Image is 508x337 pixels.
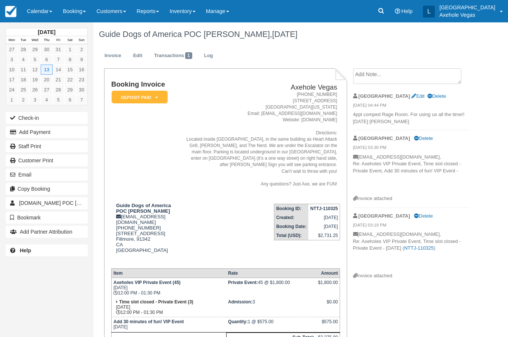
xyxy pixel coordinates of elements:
p: Axehole Vegas [439,11,495,19]
a: [DOMAIN_NAME] POC [PERSON_NAME] [6,197,88,209]
td: [DATE] [308,222,340,231]
a: 11 [18,65,29,75]
a: 5 [53,95,64,105]
a: NTTJ-110325 [404,245,434,251]
h1: Guide Dogs of America POC [PERSON_NAME], [99,30,469,39]
em: [DATE] 03:19 PM [353,222,469,230]
span: Help [402,8,413,14]
a: 2 [76,44,87,54]
td: $2,731.25 [308,231,340,240]
a: 16 [76,65,87,75]
a: 28 [18,44,29,54]
a: 26 [29,85,41,95]
a: 3 [6,54,18,65]
a: 29 [29,44,41,54]
a: 6 [41,54,52,65]
button: Copy Booking [6,183,88,195]
a: 13 [41,65,52,75]
strong: Add 30 minutes of fun! VIP Event [113,319,184,324]
em: [DATE] 03:30 PM [353,144,469,153]
th: Item [111,269,226,278]
div: $575.00 [318,319,338,330]
a: Customer Print [6,155,88,166]
th: Total (USD): [274,231,308,240]
button: Email [6,169,88,181]
a: 15 [64,65,76,75]
td: 1 @ $575.00 [226,317,316,333]
i: Help [395,9,400,14]
a: 18 [18,75,29,85]
a: 31 [53,44,64,54]
div: $1,800.00 [318,280,338,291]
strong: NTTJ-110325 [310,206,338,211]
a: Delete [414,135,433,141]
em: [DATE] 04:44 PM [353,102,469,110]
th: Created: [274,213,308,222]
a: 12 [29,65,41,75]
th: Amount [316,269,340,278]
strong: Guide Dogs of America POC [PERSON_NAME] [116,203,171,214]
a: 7 [76,95,87,105]
th: Thu [41,36,52,44]
p: [EMAIL_ADDRESS][DOMAIN_NAME], Re: Axeholes VIP Private Event, Time slot closed - Private Event, A... [353,154,469,195]
a: 1 [64,44,76,54]
strong: Quantity [228,319,248,324]
td: [DATE] [111,317,226,333]
button: Bookmark [6,212,88,224]
button: Check-in [6,112,88,124]
th: Rate [226,269,316,278]
span: [DOMAIN_NAME] POC [PERSON_NAME] [19,200,118,206]
a: Edit [128,49,148,63]
a: 17 [6,75,18,85]
a: 3 [29,95,41,105]
a: 30 [41,44,52,54]
th: Wed [29,36,41,44]
button: Add Partner Attribution [6,226,88,238]
a: 27 [41,85,52,95]
p: [GEOGRAPHIC_DATA] [439,4,495,11]
a: 27 [6,44,18,54]
a: 22 [64,75,76,85]
a: 20 [41,75,52,85]
p: 4ppl comped Rage Room. For using us all the time!! [DATE] [PERSON_NAME] [353,111,469,125]
a: Help [6,244,88,256]
h2: Axehole Vegas [182,84,337,91]
strong: [DATE] [38,29,55,35]
div: Invoice attached [353,272,469,280]
a: 28 [53,85,64,95]
a: Transactions1 [149,49,198,63]
a: Deposit Paid [111,90,165,104]
strong: Private Event [228,280,258,285]
th: Booking Date: [274,222,308,231]
span: 1 [185,52,192,59]
button: Add Payment [6,126,88,138]
a: 19 [29,75,41,85]
p: [EMAIL_ADDRESS][DOMAIN_NAME], Re: Axeholes VIP Private Event, Time slot closed - Private Event - ... [353,231,469,272]
a: Edit [411,93,424,99]
th: Booking ID: [274,204,308,213]
a: 23 [76,75,87,85]
h1: Booking Invoice [111,81,179,88]
td: 45 @ $1,800.00 [226,278,316,298]
em: Deposit Paid [112,91,168,104]
a: 24 [6,85,18,95]
a: 4 [41,95,52,105]
a: Log [199,49,219,63]
a: 6 [64,95,76,105]
a: 21 [53,75,64,85]
div: L [423,6,435,18]
td: [DATE] [308,213,340,222]
img: checkfront-main-nav-mini-logo.png [5,6,16,17]
div: $0.00 [318,299,338,311]
div: [EMAIL_ADDRESS][DOMAIN_NAME] [PHONE_NUMBER] [STREET_ADDRESS] Fillmore, 91342 CA [GEOGRAPHIC_DATA] [111,203,179,262]
a: 29 [64,85,76,95]
a: 8 [64,54,76,65]
a: Staff Print [6,140,88,152]
a: Invoice [99,49,127,63]
th: Mon [6,36,18,44]
strong: Admission [228,299,252,305]
strong: [GEOGRAPHIC_DATA] [358,135,410,141]
th: Sat [64,36,76,44]
a: Delete [427,93,446,99]
td: 3 [226,297,316,317]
